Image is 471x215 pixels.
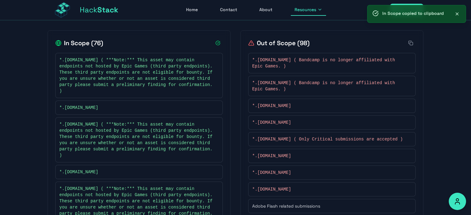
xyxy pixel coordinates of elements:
[252,153,291,159] span: *.[DOMAIN_NAME]
[252,80,405,92] span: *.[DOMAIN_NAME] ( Bandcamp is no longer affiliated with Epic Games. )
[390,4,423,16] a: Sign In
[406,38,416,48] button: Copy all out-of-scope items
[216,4,241,16] a: Contact
[256,4,276,16] a: About
[213,38,223,48] button: Copy all in-scope items
[252,136,403,142] span: *.[DOMAIN_NAME] ( Only Critical submissions are accepted )
[252,170,291,176] span: *.[DOMAIN_NAME]
[59,57,213,94] span: *.[DOMAIN_NAME] ( ***Note:*** This asset may contain endpoints not hosted by Epic Games (third pa...
[382,10,445,16] p: In Scope copied to clipboard
[449,193,466,210] button: Accessibility Options
[252,186,291,192] span: *.[DOMAIN_NAME]
[97,5,118,15] span: Stack
[59,169,98,175] span: *.[DOMAIN_NAME]
[453,10,461,18] button: Close notification
[252,119,291,126] span: *.[DOMAIN_NAME]
[295,6,316,13] span: Resources
[80,5,118,15] span: Hack
[55,39,103,47] h2: In Scope ( 76 )
[248,39,310,47] h2: Out of Scope ( 98 )
[252,103,291,109] span: *.[DOMAIN_NAME]
[252,57,405,69] span: *.[DOMAIN_NAME] ( Bandcamp is no longer affiliated with Epic Games. )
[59,105,98,111] span: *.[DOMAIN_NAME]
[59,121,213,158] span: *.[DOMAIN_NAME] ( ***Note:*** This asset may contain endpoints not hosted by Epic Games (third pa...
[291,4,326,16] button: Resources
[182,4,202,16] a: Home
[252,203,320,209] span: Adobe Flash related submissions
